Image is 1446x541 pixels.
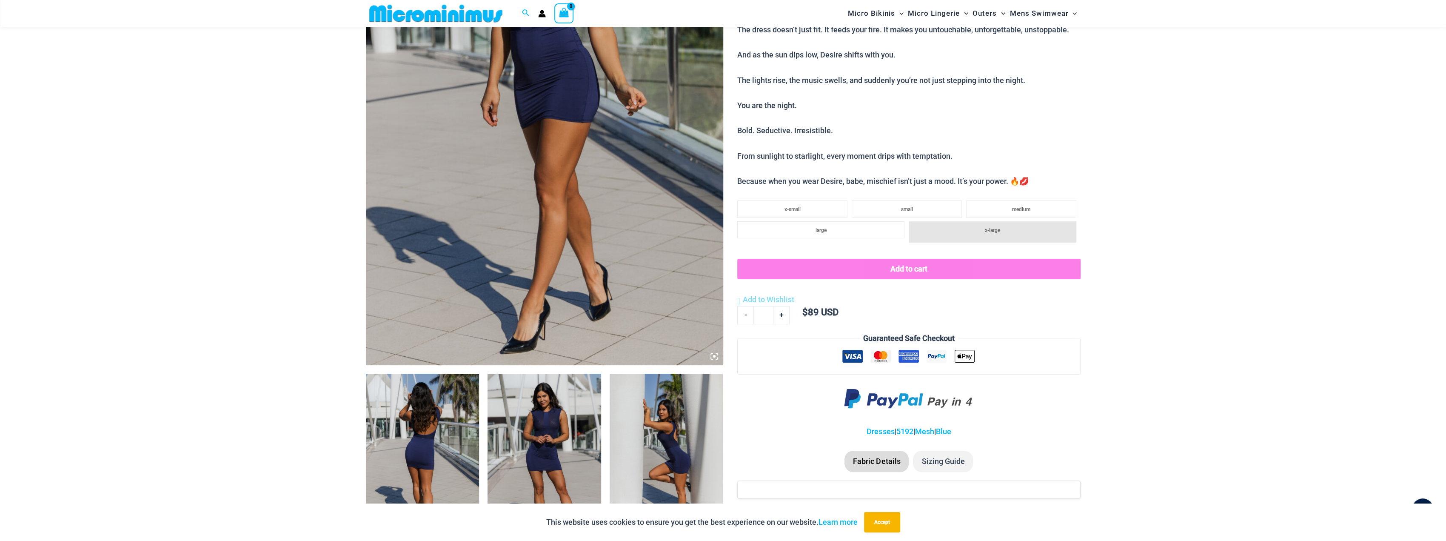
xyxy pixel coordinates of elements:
[935,427,951,436] a: Blue
[913,451,973,472] li: Sizing Guide
[895,3,904,24] span: Menu Toggle
[909,221,1076,243] li: x-large
[546,516,858,529] p: This website uses cookies to ensure you get the best experience on our website.
[753,306,773,324] input: Product quantity
[554,3,574,23] a: View Shopping Cart, empty
[896,427,913,436] a: 5192
[366,4,506,23] img: MM SHOP LOGO FLAT
[816,227,827,233] span: large
[802,307,838,318] bdi: 89 USD
[819,518,858,527] a: Learn more
[844,451,909,472] li: Fabric Details
[737,306,753,324] a: -
[1012,206,1030,212] span: medium
[846,3,906,24] a: Micro BikinisMenu ToggleMenu Toggle
[860,332,958,345] legend: Guaranteed Safe Checkout
[1068,3,1077,24] span: Menu Toggle
[906,3,970,24] a: Micro LingerieMenu ToggleMenu Toggle
[737,425,1080,438] p: | | |
[901,206,913,212] span: small
[864,512,900,532] button: Accept
[966,200,1076,218] li: medium
[522,8,530,19] a: Search icon link
[1010,3,1068,24] span: Mens Swimwear
[538,10,546,17] a: Account icon link
[997,3,1005,24] span: Menu Toggle
[737,259,1080,279] button: Add to cart
[737,221,904,238] li: large
[737,293,794,306] a: Add to Wishlist
[1007,3,1079,24] a: Mens SwimwearMenu ToggleMenu Toggle
[960,3,968,24] span: Menu Toggle
[867,427,894,436] a: Dresses
[773,306,790,324] a: +
[848,3,895,24] span: Micro Bikinis
[852,200,962,218] li: small
[915,427,934,436] a: Mesh
[985,227,1000,233] span: x-large
[970,3,1007,24] a: OutersMenu ToggleMenu Toggle
[908,3,960,24] span: Micro Lingerie
[973,3,997,24] span: Outers
[844,1,1081,26] nav: Site Navigation
[802,307,807,318] span: $
[737,200,847,218] li: x-small
[784,206,801,212] span: x-small
[742,295,794,304] span: Add to Wishlist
